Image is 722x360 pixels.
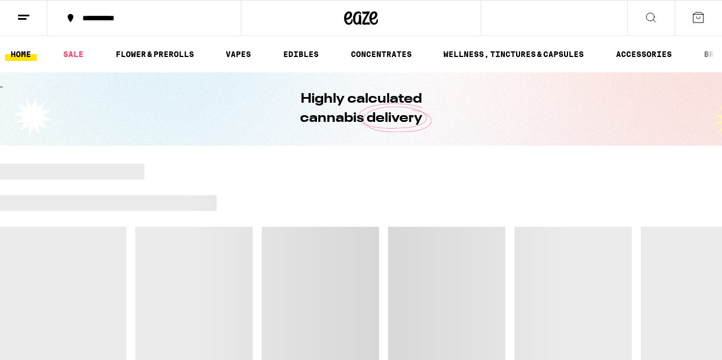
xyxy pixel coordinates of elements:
a: FLOWER & PREROLLS [110,47,200,61]
a: ACCESSORIES [610,47,677,61]
a: SALE [58,47,89,61]
a: WELLNESS, TINCTURES & CAPSULES [438,47,589,61]
a: VAPES [220,47,257,61]
h1: Highly calculated cannabis delivery [268,90,454,128]
a: HOME [5,47,37,61]
a: CONCENTRATES [345,47,417,61]
a: EDIBLES [278,47,324,61]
